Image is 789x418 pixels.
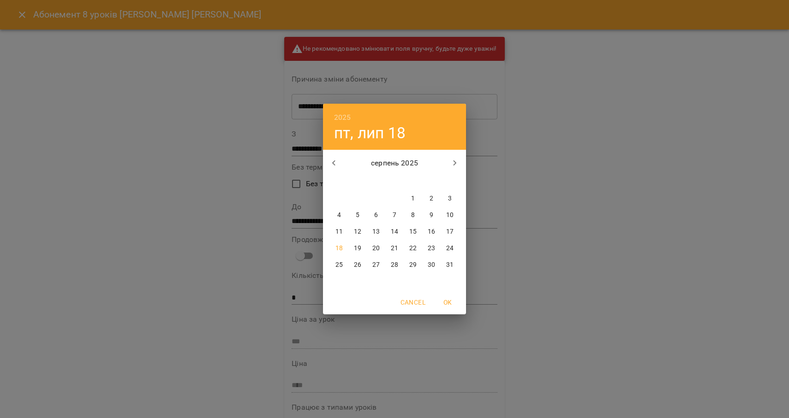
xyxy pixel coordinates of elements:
button: 31 [442,257,458,273]
p: 26 [354,260,361,270]
span: нд [442,177,458,186]
button: 26 [349,257,366,273]
button: 11 [331,224,347,240]
p: 5 [356,211,359,220]
button: 12 [349,224,366,240]
p: 23 [428,244,435,253]
span: чт [386,177,403,186]
span: сб [423,177,440,186]
p: 17 [446,227,454,236]
p: 4 [337,211,341,220]
span: пн [331,177,347,186]
button: 5 [349,207,366,224]
button: 23 [423,240,440,257]
span: OK [436,297,459,308]
button: 30 [423,257,440,273]
button: 29 [405,257,421,273]
button: 22 [405,240,421,257]
button: 21 [386,240,403,257]
p: 12 [354,227,361,236]
button: Cancel [397,294,429,311]
button: 4 [331,207,347,224]
button: 14 [386,224,403,240]
button: 2 [423,190,440,207]
p: 31 [446,260,454,270]
button: 6 [368,207,384,224]
button: 25 [331,257,347,273]
p: серпень 2025 [345,158,444,169]
button: 18 [331,240,347,257]
button: 27 [368,257,384,273]
p: 8 [411,211,415,220]
p: 9 [430,211,433,220]
p: 2 [430,194,433,203]
p: 15 [409,227,417,236]
p: 24 [446,244,454,253]
p: 20 [372,244,380,253]
p: 22 [409,244,417,253]
button: 13 [368,224,384,240]
button: 3 [442,190,458,207]
p: 21 [391,244,398,253]
button: 8 [405,207,421,224]
p: 7 [393,211,396,220]
button: 15 [405,224,421,240]
button: 7 [386,207,403,224]
p: 29 [409,260,417,270]
button: 28 [386,257,403,273]
p: 28 [391,260,398,270]
button: 20 [368,240,384,257]
button: пт, лип 18 [334,124,406,142]
span: вт [349,177,366,186]
button: 2025 [334,111,351,124]
p: 30 [428,260,435,270]
span: ср [368,177,384,186]
p: 16 [428,227,435,236]
button: 24 [442,240,458,257]
p: 10 [446,211,454,220]
p: 14 [391,227,398,236]
p: 27 [372,260,380,270]
span: пт [405,177,421,186]
p: 3 [448,194,452,203]
button: 1 [405,190,421,207]
button: 17 [442,224,458,240]
p: 19 [354,244,361,253]
p: 6 [374,211,378,220]
button: 10 [442,207,458,224]
span: Cancel [400,297,425,308]
button: 19 [349,240,366,257]
p: 18 [335,244,343,253]
p: 25 [335,260,343,270]
button: 16 [423,224,440,240]
p: 13 [372,227,380,236]
p: 1 [411,194,415,203]
button: OK [433,294,462,311]
p: 11 [335,227,343,236]
button: 9 [423,207,440,224]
